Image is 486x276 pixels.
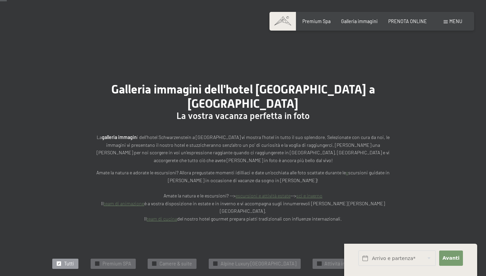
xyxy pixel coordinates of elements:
[324,260,359,267] span: Attivitá invernali
[102,260,131,267] span: Premium SPA
[104,201,144,206] a: team di animazione
[64,260,74,267] span: Tutti
[153,262,156,266] span: ✓
[147,216,177,222] a: team di cucina
[296,193,322,199] a: sci e inverno
[443,255,460,262] span: Avanti
[302,18,331,24] a: Premium Spa
[58,262,60,266] span: ✓
[388,18,427,24] a: PRENOTA ONLINE
[96,262,98,266] span: ✓
[346,170,348,175] a: e
[341,18,378,24] a: Galleria immagini
[236,193,291,199] a: escursioni e attività estate
[449,18,462,24] span: Menu
[176,111,310,121] span: La vostra vacanza perfetta in foto
[94,169,392,223] p: Amate la natura e adorate le escursioni? Allora pregustate momenti idilliaci e date un’occhiata a...
[94,134,392,164] p: La i dell’hotel Schwarzenstein a [GEOGRAPHIC_DATA] vi mostra l’hotel in tutto il suo splendore. S...
[102,134,137,140] strong: galleria immagin
[214,262,217,266] span: ✓
[318,262,321,266] span: ✓
[111,82,375,110] span: Galleria immagini dell'hotel [GEOGRAPHIC_DATA] a [GEOGRAPHIC_DATA]
[160,260,192,267] span: Camere & suite
[221,260,296,267] span: Alpine Luxury [GEOGRAPHIC_DATA]
[439,251,463,266] button: Avanti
